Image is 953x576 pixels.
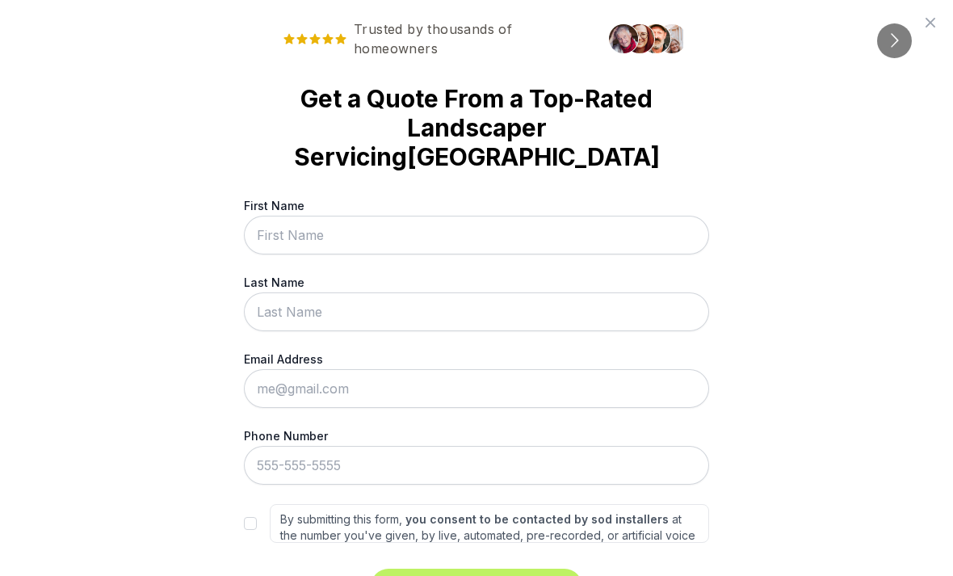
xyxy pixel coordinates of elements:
strong: Get a Quote From a Top-Rated Landscaper Servicing [GEOGRAPHIC_DATA] [270,84,683,171]
input: First Name [244,216,709,254]
label: Last Name [244,274,709,291]
input: me@gmail.com [244,369,709,408]
span: Trusted by thousands of homeowners [270,19,599,58]
strong: you consent to be contacted by sod installers [405,512,669,526]
label: By submitting this form, at the number you've given, by live, automated, pre-recorded, or artific... [270,504,709,543]
label: Phone Number [244,427,709,444]
button: Go to next slide [877,23,912,58]
label: Email Address [244,351,709,368]
input: 555-555-5555 [244,446,709,485]
label: First Name [244,197,709,214]
input: Last Name [244,292,709,331]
